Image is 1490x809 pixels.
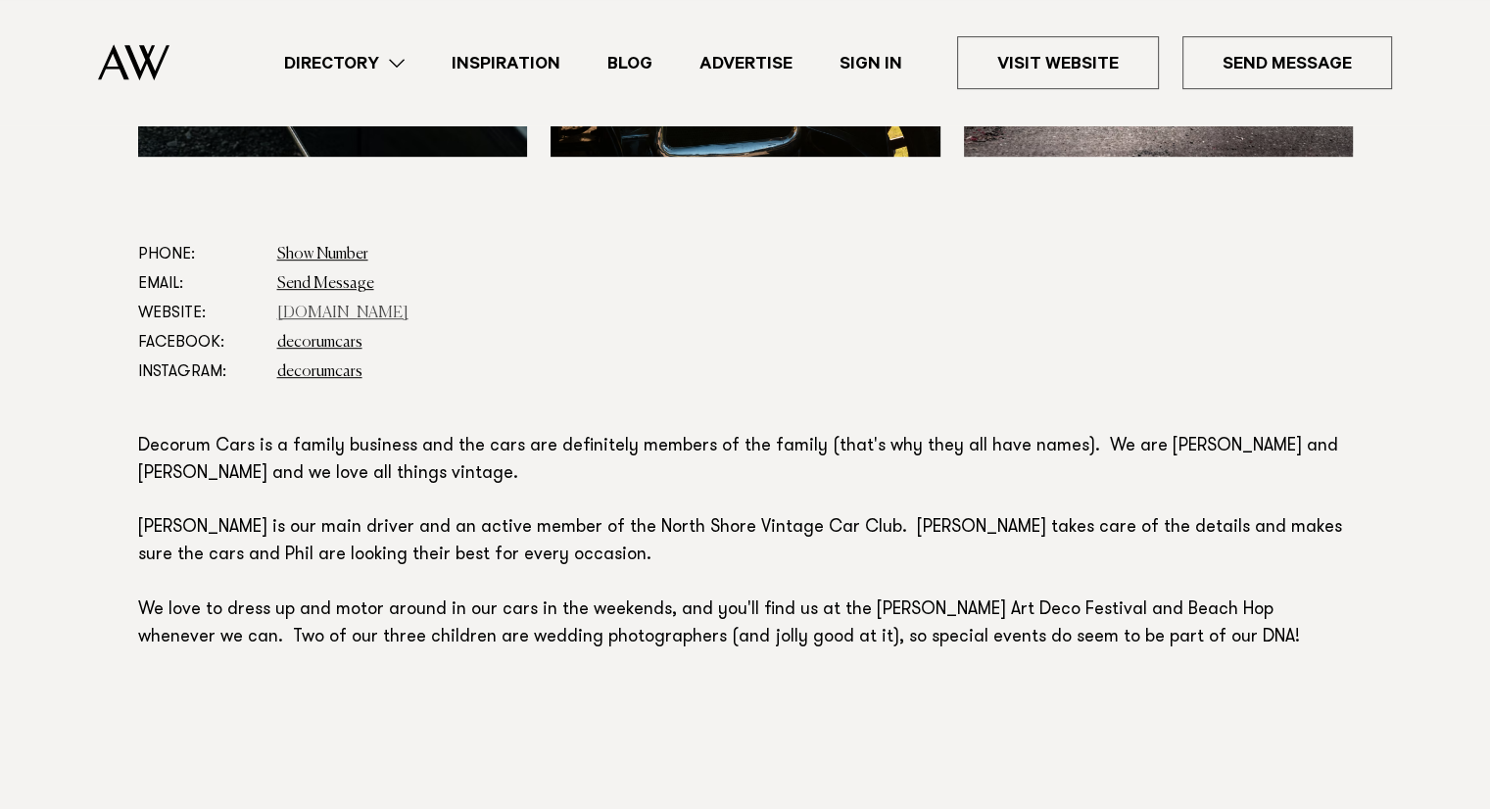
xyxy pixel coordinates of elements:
[138,299,262,328] dt: Website:
[138,240,262,269] dt: Phone:
[261,50,428,76] a: Directory
[584,50,676,76] a: Blog
[277,247,368,262] a: Show Number
[138,434,1353,652] p: Decorum Cars is a family business and the cars are definitely members of the family (that's why t...
[138,269,262,299] dt: Email:
[676,50,816,76] a: Advertise
[957,36,1159,89] a: Visit Website
[1182,36,1392,89] a: Send Message
[277,306,409,321] a: [DOMAIN_NAME]
[277,364,362,380] a: decorumcars
[98,44,169,80] img: Auckland Weddings Logo
[138,357,262,387] dt: Instagram:
[816,50,926,76] a: Sign In
[277,276,374,292] a: Send Message
[138,328,262,357] dt: Facebook:
[428,50,584,76] a: Inspiration
[277,335,362,351] a: decorumcars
